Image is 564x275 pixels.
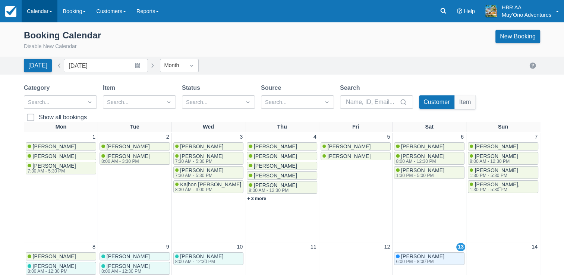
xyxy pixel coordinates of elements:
[254,173,297,178] span: [PERSON_NAME]
[188,62,195,69] span: Dropdown icon
[247,181,317,194] a: [PERSON_NAME]8:00 AM - 12:30 PM
[470,159,517,164] div: 8:00 AM - 12:30 PM
[327,153,371,159] span: [PERSON_NAME]
[173,166,244,179] a: [PERSON_NAME]7:30 AM - 5:30 PM
[423,122,435,132] a: Sat
[91,133,97,141] a: 1
[419,95,454,109] button: Customer
[530,243,539,251] a: 14
[100,152,170,165] a: [PERSON_NAME]8:00 AM - 3:30 PM
[254,143,297,149] span: [PERSON_NAME]
[86,98,94,106] span: Dropdown icon
[340,83,363,92] label: Search
[275,122,288,132] a: Thu
[244,98,252,106] span: Dropdown icon
[24,30,101,41] div: Booking Calendar
[175,173,222,178] div: 7:30 AM - 5:30 PM
[475,153,518,159] span: [PERSON_NAME]
[24,42,77,51] button: Disable New Calendar
[485,5,497,17] img: A20
[107,143,150,149] span: [PERSON_NAME]
[323,98,331,106] span: Dropdown icon
[107,263,150,269] span: [PERSON_NAME]
[309,243,318,251] a: 11
[497,122,510,132] a: Sun
[129,122,141,132] a: Tue
[26,252,96,260] a: [PERSON_NAME]
[394,142,464,151] a: [PERSON_NAME]
[394,252,464,265] a: [PERSON_NAME]6:00 PM - 8:00 PM
[180,153,223,159] span: [PERSON_NAME]
[26,162,96,174] a: [PERSON_NAME]7:30 AM - 5:30 PM
[533,133,539,141] a: 7
[468,166,538,179] a: [PERSON_NAME]1:30 PM - 5:30 PM
[33,253,76,259] span: [PERSON_NAME]
[468,180,538,193] a: [PERSON_NAME],1:30 PM - 5:30 PM
[164,61,181,70] div: Month
[394,152,464,165] a: [PERSON_NAME]8:00 AM - 12:30 PM
[39,114,87,121] div: Show all bookings
[396,259,443,264] div: 6:00 PM - 8:00 PM
[100,142,170,151] a: [PERSON_NAME]
[475,181,519,187] span: [PERSON_NAME],
[173,180,244,193] a: Kajhon [PERSON_NAME]8:30 AM - 3:00 PM
[173,142,244,151] a: [PERSON_NAME]
[247,162,317,170] a: [PERSON_NAME]
[475,167,518,173] span: [PERSON_NAME]
[495,30,540,43] a: New Booking
[180,253,223,259] span: [PERSON_NAME]
[201,122,215,132] a: Wed
[254,163,297,169] span: [PERSON_NAME]
[385,133,391,141] a: 5
[396,173,443,178] div: 1:30 PM - 5:00 PM
[238,133,244,141] a: 3
[502,4,551,11] p: HBR AA
[101,269,148,274] div: 8:00 AM - 12:30 PM
[26,152,96,160] a: [PERSON_NAME]
[351,122,360,132] a: Fri
[401,153,444,159] span: [PERSON_NAME]
[173,252,244,265] a: [PERSON_NAME]8:00 AM - 12:30 PM
[475,143,518,149] span: [PERSON_NAME]
[464,8,475,14] span: Help
[28,169,75,173] div: 7:30 AM - 5:30 PM
[28,269,75,274] div: 8:00 AM - 12:30 PM
[180,167,223,173] span: [PERSON_NAME]
[247,171,317,180] a: [PERSON_NAME]
[33,143,76,149] span: [PERSON_NAME]
[254,182,297,188] span: [PERSON_NAME]
[401,143,444,149] span: [PERSON_NAME]
[247,142,317,151] a: [PERSON_NAME]
[54,122,68,132] a: Mon
[5,6,16,17] img: checkfront-main-nav-mini-logo.png
[175,259,222,264] div: 8:00 AM - 12:30 PM
[165,133,171,141] a: 2
[455,95,476,109] button: Item
[401,167,444,173] span: [PERSON_NAME]
[321,142,391,151] a: [PERSON_NAME]
[468,152,538,165] a: [PERSON_NAME]8:00 AM - 12:30 PM
[33,263,76,269] span: [PERSON_NAME]
[502,11,551,19] p: Muy'Ono Adventures
[459,133,465,141] a: 6
[26,142,96,151] a: [PERSON_NAME]
[470,173,517,178] div: 1:30 PM - 5:30 PM
[24,83,53,92] label: Category
[180,143,223,149] span: [PERSON_NAME]
[312,133,318,141] a: 4
[254,153,297,159] span: [PERSON_NAME]
[396,159,443,164] div: 8:00 AM - 12:30 PM
[180,181,241,187] span: Kajhon [PERSON_NAME]
[401,253,444,259] span: [PERSON_NAME]
[101,159,148,164] div: 8:00 AM - 3:30 PM
[33,163,76,169] span: [PERSON_NAME]
[24,59,52,72] button: [DATE]
[107,153,150,159] span: [PERSON_NAME]
[327,143,371,149] span: [PERSON_NAME]
[26,262,96,275] a: [PERSON_NAME]8:00 AM - 12:30 PM
[175,159,222,164] div: 7:30 AM - 5:30 PM
[235,243,244,251] a: 10
[165,243,171,251] a: 9
[394,166,464,179] a: [PERSON_NAME]1:30 PM - 5:00 PM
[468,142,538,151] a: [PERSON_NAME]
